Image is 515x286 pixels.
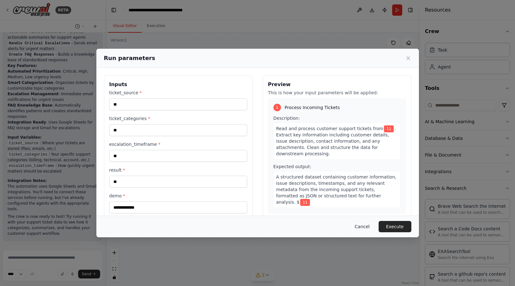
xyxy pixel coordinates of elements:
[285,104,340,111] span: Process Incoming Tickets
[109,81,247,88] h3: Inputs
[276,126,396,156] span: . Extract key information including customer details, issue description, contact information, and...
[109,115,247,122] label: ticket_categories
[300,199,310,206] span: Variable: result
[109,193,247,199] label: demo
[109,141,247,147] label: escalation_timeframe
[268,90,406,96] p: This is how your input parameters will be applied:
[104,54,155,63] h2: Run parameters
[109,90,247,96] label: ticket_source
[350,221,375,232] button: Cancel
[273,104,281,111] div: 1
[276,174,397,205] span: A structured dataset containing customer information, issue descriptions, timestamps, and any rel...
[268,81,406,88] h3: Preview
[379,221,411,232] button: Execute
[273,116,300,121] span: Description:
[273,164,312,169] span: Expected output:
[384,125,394,132] span: Variable: ticket_source
[109,167,247,173] label: result
[276,126,383,131] span: Read and process customer support tickets from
